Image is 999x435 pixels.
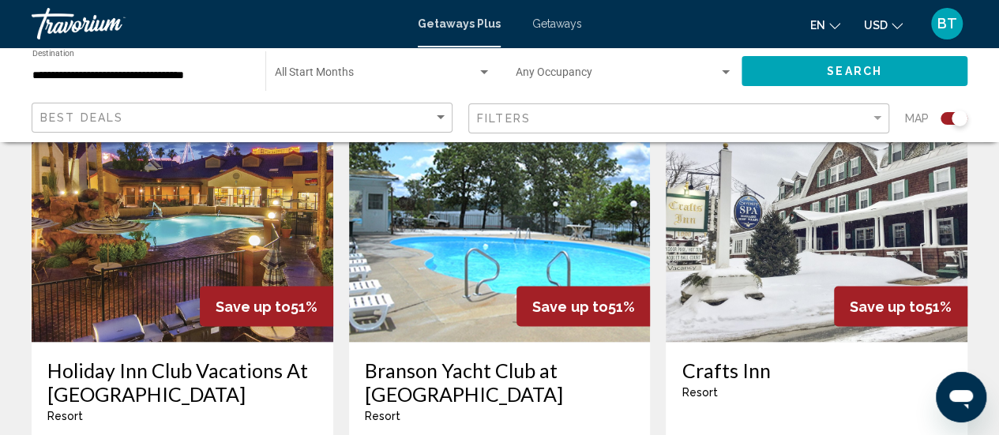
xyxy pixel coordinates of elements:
[47,358,317,405] a: Holiday Inn Club Vacations At [GEOGRAPHIC_DATA]
[40,111,123,124] span: Best Deals
[682,385,717,398] span: Resort
[418,17,501,30] a: Getaways Plus
[365,358,635,405] a: Branson Yacht Club at [GEOGRAPHIC_DATA]
[905,107,929,129] span: Map
[926,7,967,40] button: User Menu
[666,89,967,342] img: 5024E01X.jpg
[349,89,651,342] img: 4058O01X.jpg
[468,103,889,135] button: Filter
[834,286,967,326] div: 51%
[477,112,531,125] span: Filters
[682,358,952,381] a: Crafts Inn
[742,56,967,85] button: Search
[40,111,448,125] mat-select: Sort by
[32,8,402,39] a: Travorium
[47,409,83,422] span: Resort
[827,66,882,78] span: Search
[532,17,582,30] a: Getaways
[937,16,957,32] span: BT
[532,298,607,314] span: Save up to
[200,286,333,326] div: 51%
[810,13,840,36] button: Change language
[864,13,903,36] button: Change currency
[365,409,400,422] span: Resort
[216,298,291,314] span: Save up to
[864,19,888,32] span: USD
[32,89,333,342] img: 0110E01X.jpg
[516,286,650,326] div: 51%
[810,19,825,32] span: en
[850,298,925,314] span: Save up to
[936,372,986,422] iframe: Button to launch messaging window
